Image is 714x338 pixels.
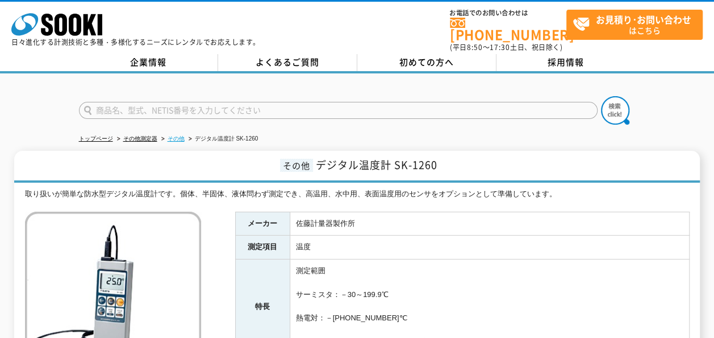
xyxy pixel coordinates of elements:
[79,102,598,119] input: 商品名、型式、NETIS番号を入力してください
[186,133,258,145] li: デジタル温度計 SK-1260
[490,42,510,52] span: 17:30
[11,39,260,46] p: 日々進化する計測技術と多種・多様化するニーズにレンタルでお応えします。
[601,96,629,125] img: btn_search.png
[235,212,290,236] th: メーカー
[450,10,566,17] span: お電話でのお問い合わせは
[123,135,157,142] a: その他測定器
[79,54,218,71] a: 企業情報
[316,157,437,172] span: デジタル温度計 SK-1260
[290,212,689,236] td: 佐藤計量器製作所
[450,18,566,41] a: [PHONE_NUMBER]
[467,42,483,52] span: 8:50
[450,42,562,52] span: (平日 ～ 土日、祝日除く)
[79,135,113,142] a: トップページ
[596,13,691,26] strong: お見積り･お問い合わせ
[357,54,496,71] a: 初めての方へ
[218,54,357,71] a: よくあるご質問
[573,10,702,39] span: はこちら
[566,10,703,40] a: お見積り･お問い合わせはこちら
[168,135,185,142] a: その他
[280,159,313,172] span: その他
[235,236,290,259] th: 測定項目
[25,188,690,200] div: 取り扱いが簡単な防水型デジタル温度計です。個体、半固体、液体問わず測定でき、高温用、水中用、表面温度用のセンサをオプションとして準備しています。
[399,56,454,68] span: 初めての方へ
[290,236,689,259] td: 温度
[496,54,636,71] a: 採用情報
